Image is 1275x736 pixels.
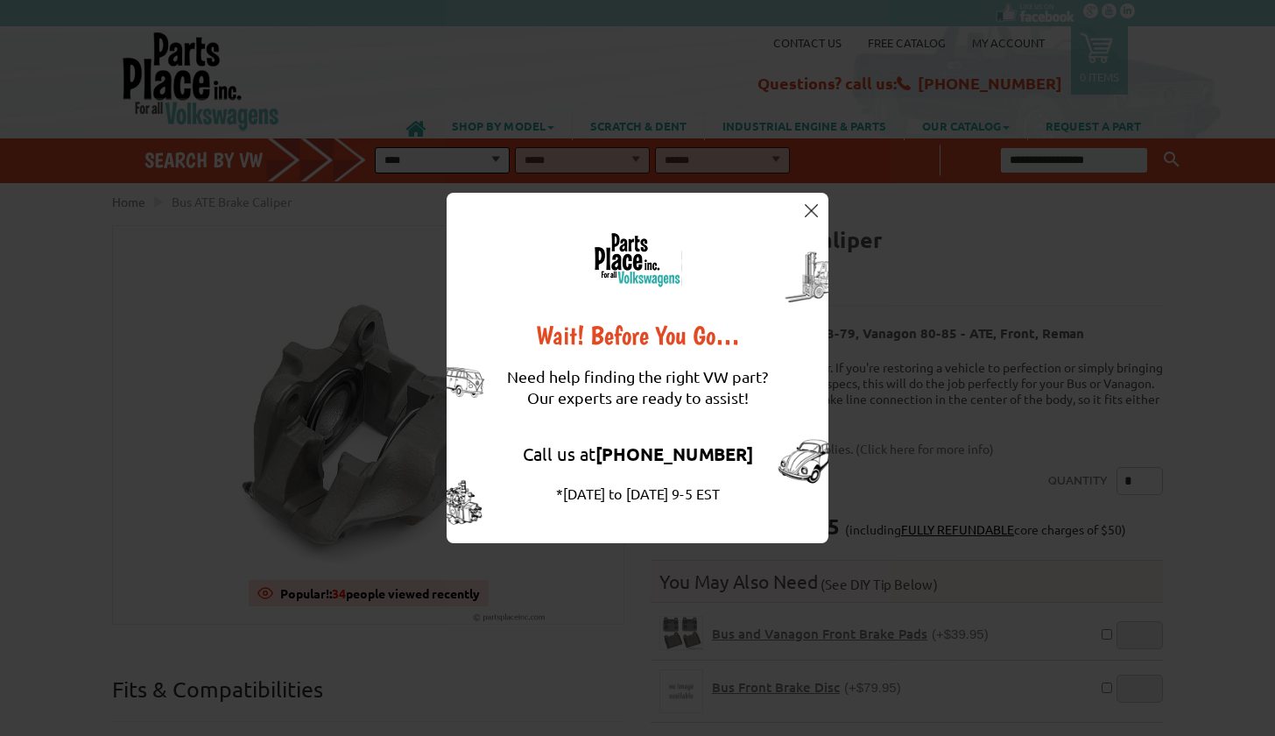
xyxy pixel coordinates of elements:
strong: [PHONE_NUMBER] [595,442,753,465]
img: logo [593,232,682,287]
div: *[DATE] to [DATE] 9-5 EST [507,483,768,504]
div: Wait! Before You Go… [507,322,768,349]
img: close [805,204,818,217]
a: Call us at[PHONE_NUMBER] [523,442,753,464]
div: Need help finding the right VW part? Our experts are ready to assist! [507,349,768,426]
